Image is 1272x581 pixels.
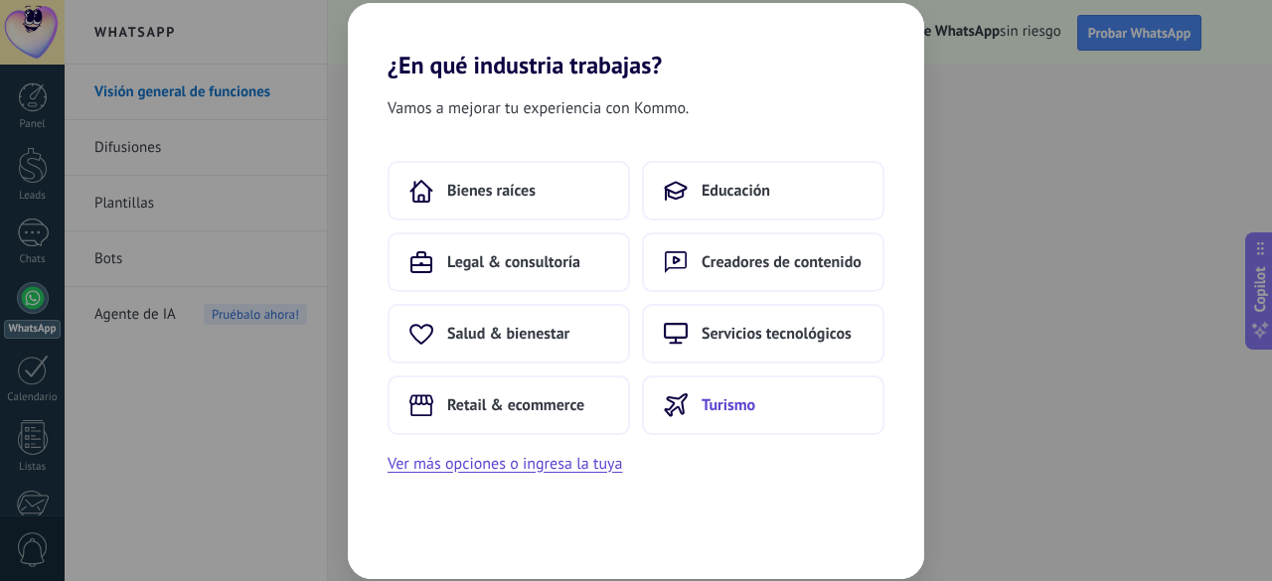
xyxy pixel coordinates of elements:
[447,324,569,344] span: Salud & bienestar
[642,161,884,220] button: Educación
[388,232,630,292] button: Legal & consultoría
[388,375,630,435] button: Retail & ecommerce
[702,252,862,272] span: Creadores de contenido
[702,395,755,415] span: Turismo
[447,395,584,415] span: Retail & ecommerce
[348,3,924,79] h2: ¿En qué industria trabajas?
[388,161,630,220] button: Bienes raíces
[642,375,884,435] button: Turismo
[447,252,580,272] span: Legal & consultoría
[642,304,884,363] button: Servicios tecnológicos
[388,451,622,477] button: Ver más opciones o ingresa la tuya
[388,95,689,121] span: Vamos a mejorar tu experiencia con Kommo.
[642,232,884,292] button: Creadores de contenido
[447,181,536,201] span: Bienes raíces
[702,324,852,344] span: Servicios tecnológicos
[702,181,770,201] span: Educación
[388,304,630,363] button: Salud & bienestar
